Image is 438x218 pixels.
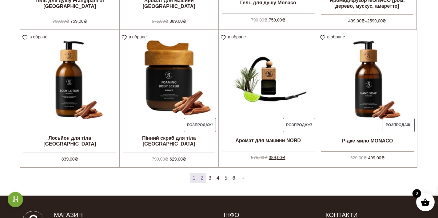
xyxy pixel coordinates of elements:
img: unfavourite.svg [320,35,325,40]
span: ₴ [66,19,69,24]
img: unfavourite.svg [122,35,127,40]
a: 2 [198,173,206,183]
span: Розпродаж! [184,118,216,133]
span: ₴ [183,19,186,24]
span: в обране [327,34,345,39]
bdi: 520,00 [350,155,367,160]
a: Розпродаж! Рідке мило MONACO [318,30,417,162]
bdi: 790,00 [152,157,168,162]
bdi: 839,00 [62,157,78,162]
a: 5 [222,173,230,183]
img: unfavourite.svg [22,35,27,40]
span: ₴ [183,157,186,162]
bdi: 389,00 [269,155,285,160]
a: в обране [122,34,149,39]
span: ₴ [282,18,285,22]
bdi: 499,00 [348,18,365,23]
a: → [238,173,248,183]
bdi: 759,00 [269,18,285,22]
bdi: 575,00 [251,155,268,160]
span: ₴ [75,157,78,162]
span: ₴ [84,19,87,24]
span: ₴ [282,155,285,160]
span: ₴ [364,155,367,160]
span: ₴ [381,155,385,160]
bdi: 389,00 [169,19,186,24]
span: ₴ [165,19,168,24]
span: в обране [30,34,47,39]
bdi: 759,00 [70,19,87,24]
h2: Рідке мило MONACO [318,133,417,148]
span: ₴ [264,18,268,22]
span: в обране [228,34,246,39]
bdi: 629,00 [169,157,186,162]
a: в обране [221,34,248,39]
bdi: 790,00 [251,18,268,22]
a: 6 [230,173,238,183]
h2: Пінний скраб для тіла [GEOGRAPHIC_DATA] [120,133,219,149]
span: в обране [129,34,147,39]
a: 3 [206,173,214,183]
a: Розпродаж! Аромат для машини NORD [219,30,318,161]
span: Розпродаж! [383,118,415,133]
bdi: 575,00 [152,19,168,24]
bdi: 790,00 [53,19,69,24]
span: ₴ [361,18,365,23]
a: в обране [22,34,50,39]
span: 1 [190,173,198,183]
a: Розпродаж! Пінний скраб для тіла [GEOGRAPHIC_DATA] [120,30,219,161]
span: ₴ [383,18,386,23]
span: – [321,14,414,24]
span: ₴ [165,157,168,162]
span: 0 [412,189,421,198]
span: Розпродаж! [283,118,315,133]
span: ₴ [264,155,268,160]
a: Лосьйон для тіла [GEOGRAPHIC_DATA] 839,00₴ [20,30,119,161]
bdi: 499,00 [368,155,385,160]
bdi: 2599,00 [367,18,386,23]
img: unfavourite.svg [221,35,226,40]
h2: Аромат для машини NORD [219,133,318,148]
h2: Лосьйон для тіла [GEOGRAPHIC_DATA] [20,133,119,149]
a: 4 [214,173,222,183]
a: в обране [320,34,347,39]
